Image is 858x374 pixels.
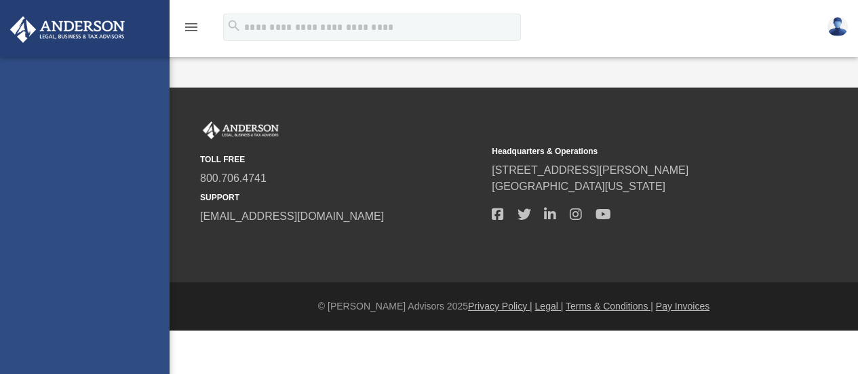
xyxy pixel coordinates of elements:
i: search [227,18,241,33]
a: [EMAIL_ADDRESS][DOMAIN_NAME] [200,210,384,222]
a: menu [183,26,199,35]
small: TOLL FREE [200,153,482,166]
a: Pay Invoices [656,301,709,312]
small: SUPPORT [200,191,482,204]
a: Terms & Conditions | [566,301,653,312]
img: User Pic [827,17,848,37]
img: Anderson Advisors Platinum Portal [200,121,281,139]
i: menu [183,19,199,35]
a: [GEOGRAPHIC_DATA][US_STATE] [492,181,665,192]
a: Privacy Policy | [468,301,532,312]
img: Anderson Advisors Platinum Portal [6,16,129,43]
a: 800.706.4741 [200,172,267,184]
a: [STREET_ADDRESS][PERSON_NAME] [492,164,688,176]
small: Headquarters & Operations [492,145,774,157]
a: Legal | [535,301,564,312]
div: © [PERSON_NAME] Advisors 2025 [170,299,858,314]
